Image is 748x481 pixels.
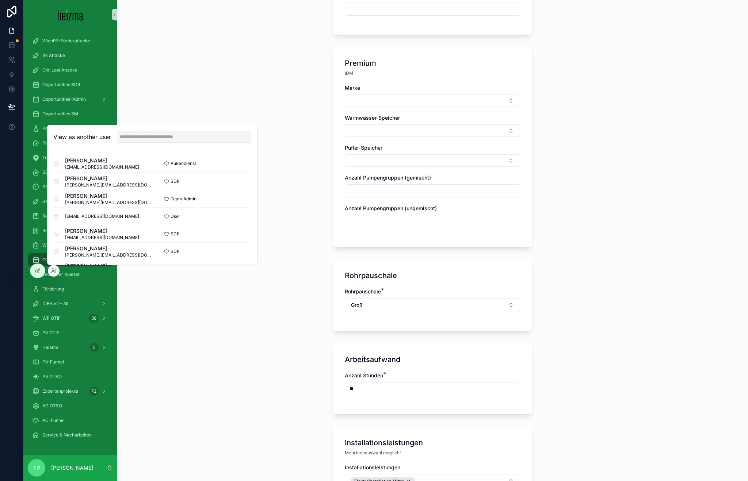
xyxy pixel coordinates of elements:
span: [EMAIL_ADDRESS][DOMAIN_NAME] [65,235,139,240]
span: AC OTSO [42,403,62,409]
span: PV-Funnel [42,359,64,365]
span: DiBA v2 - All [42,301,68,307]
span: Außendienst [171,161,196,166]
a: SDR Dashboard10 [28,166,112,179]
span: Service & Nacharbeiten [42,432,92,438]
span: Anzahl Pumpengruppen (ungemischt) [345,205,437,211]
a: PV OTSO [28,370,112,383]
span: [PERSON_NAME] [65,192,152,200]
span: [EMAIL_ADDRESS][DOMAIN_NAME] [65,164,139,170]
button: Select Button [345,124,520,137]
span: WP OTIF [42,315,61,321]
h2: View as another user [53,132,111,141]
span: SM Dashboard [42,199,73,204]
a: AC-Funnel [28,414,112,427]
span: Anzahl Stunden [345,372,383,378]
span: Old-Lost Attacke [42,67,77,73]
a: Expertenprojekte72 [28,385,112,398]
span: Opportunities SDR [42,82,80,88]
span: Marke [345,85,360,91]
span: PV OTSO [42,374,62,380]
a: Partner Dashboard - All [28,136,112,150]
span: User [171,213,180,219]
span: [PERSON_NAME] [65,157,139,164]
button: Select Button [345,95,520,107]
span: 4k Attacke [42,53,65,58]
span: SDR [171,231,180,237]
a: PV-Funnel [28,355,112,369]
p: [PERSON_NAME] [51,464,93,472]
span: [PERSON_NAME][EMAIL_ADDRESS][DOMAIN_NAME] [65,252,152,258]
span: WienPV-Förderattacke [42,38,90,44]
a: Technische Besichtigung [28,151,112,164]
button: Select Button [345,298,520,312]
span: SDR [171,178,180,184]
span: SDR [171,249,180,254]
span: Mehrfachauswahl möglich! [345,450,401,456]
span: Installationsleistungen [345,464,400,470]
a: Techniker Ruleset [28,268,112,281]
span: PV OTIF [42,330,59,336]
h1: Installationsleistungen [345,438,423,448]
span: Partner Dashboard - All [42,140,91,146]
span: FP [33,463,40,472]
span: [PERSON_NAME] [65,227,139,235]
span: Heiama [42,345,58,350]
span: Reminder SM [42,228,70,234]
span: Technische Besichtigung [42,155,94,161]
a: Förderung [28,282,112,296]
h1: Rohrpauschale [345,270,397,281]
span: Opportunities SM [42,111,78,117]
button: Select Button [345,154,520,167]
h1: Arbeitsaufwand [345,354,400,365]
a: OTSO [28,253,112,266]
span: Förderung [42,286,64,292]
span: OTSO [42,257,55,263]
span: [PERSON_NAME] [65,262,152,270]
span: Expertenprojekte [42,388,78,394]
a: WP Funnel [28,239,112,252]
a: Opportunities (Admin [28,93,112,106]
span: SDR Dashboard [42,169,75,175]
a: Service & Nacharbeiten [28,428,112,442]
a: Old-Lost Attacke [28,64,112,77]
a: SMSDR Dashboard0 [28,180,112,193]
span: AC-Funnel [42,417,65,423]
span: [PERSON_NAME][EMAIL_ADDRESS][DOMAIN_NAME] [65,182,152,188]
a: Opportunities SDR [28,78,112,91]
div: scrollable content [23,29,117,451]
span: Techniker Ruleset [42,272,80,277]
span: Reminder [42,213,62,219]
a: WienPV-Förderattacke [28,34,112,47]
img: App logo [58,9,83,20]
a: DiBA v2 - All [28,297,112,310]
a: Reminder0 [28,209,112,223]
span: Puffer-Speicher [345,145,382,151]
a: WP OTIF38 [28,312,112,325]
span: [PERSON_NAME] [65,175,152,182]
span: Opportunities (Admin [42,96,86,102]
span: Groß [351,301,363,309]
span: SMSDR Dashboard [42,184,82,190]
a: Opportunities SM [28,107,112,120]
a: AC OTSO [28,399,112,412]
span: [PERSON_NAME][EMAIL_ADDRESS][DOMAIN_NAME] [65,200,152,205]
h1: Premium [345,58,376,68]
span: Rohrpauschale [345,288,381,295]
span: [PERSON_NAME] [65,245,152,252]
span: Partners [42,126,60,131]
a: PV OTIF [28,326,112,339]
span: Team Admin [171,196,196,202]
span: Warmwasser-Speicher [345,115,400,121]
span: IDM [345,70,353,76]
span: Anzahl Pumpengruppen (gemischt) [345,174,431,181]
span: WP Funnel [42,242,65,248]
a: 4k Attacke [28,49,112,62]
a: Partners [28,122,112,135]
a: Reminder SM0 [28,224,112,237]
a: SM Dashboard [28,195,112,208]
div: 38 [89,314,99,323]
span: [EMAIL_ADDRESS][DOMAIN_NAME] [65,213,139,219]
a: Heiama0 [28,341,112,354]
div: 0 [90,343,99,352]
